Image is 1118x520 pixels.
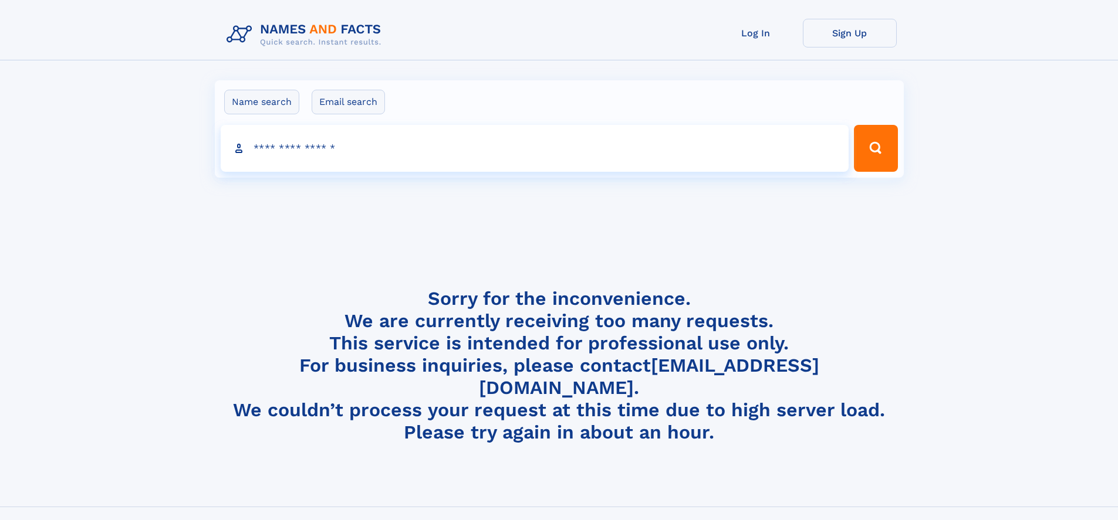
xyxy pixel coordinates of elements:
[224,90,299,114] label: Name search
[312,90,385,114] label: Email search
[479,354,819,399] a: [EMAIL_ADDRESS][DOMAIN_NAME]
[709,19,803,47] a: Log In
[221,125,849,172] input: search input
[803,19,897,47] a: Sign Up
[222,287,897,444] h4: Sorry for the inconvenience. We are currently receiving too many requests. This service is intend...
[222,19,391,50] img: Logo Names and Facts
[854,125,897,172] button: Search Button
